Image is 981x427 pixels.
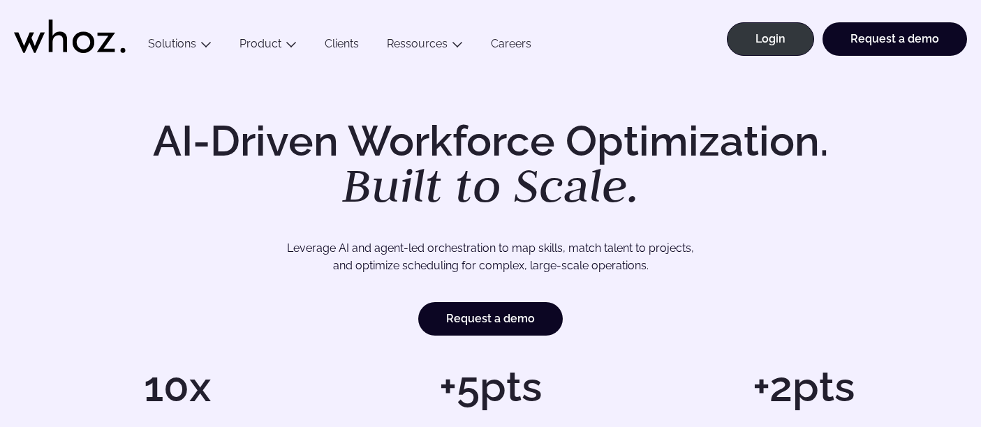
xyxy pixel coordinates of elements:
[387,37,448,50] a: Ressources
[727,22,814,56] a: Login
[342,154,640,216] em: Built to Scale.
[28,366,327,407] h1: 10x
[654,366,953,407] h1: +2pts
[373,37,477,56] button: Ressources
[823,22,967,56] a: Request a demo
[133,120,848,209] h1: AI-Driven Workforce Optimization.
[226,37,311,56] button: Product
[889,335,961,407] iframe: Chatbot
[239,37,281,50] a: Product
[311,37,373,56] a: Clients
[418,302,563,336] a: Request a demo
[74,239,907,275] p: Leverage AI and agent-led orchestration to map skills, match talent to projects, and optimize sch...
[477,37,545,56] a: Careers
[134,37,226,56] button: Solutions
[341,366,640,407] h1: +5pts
